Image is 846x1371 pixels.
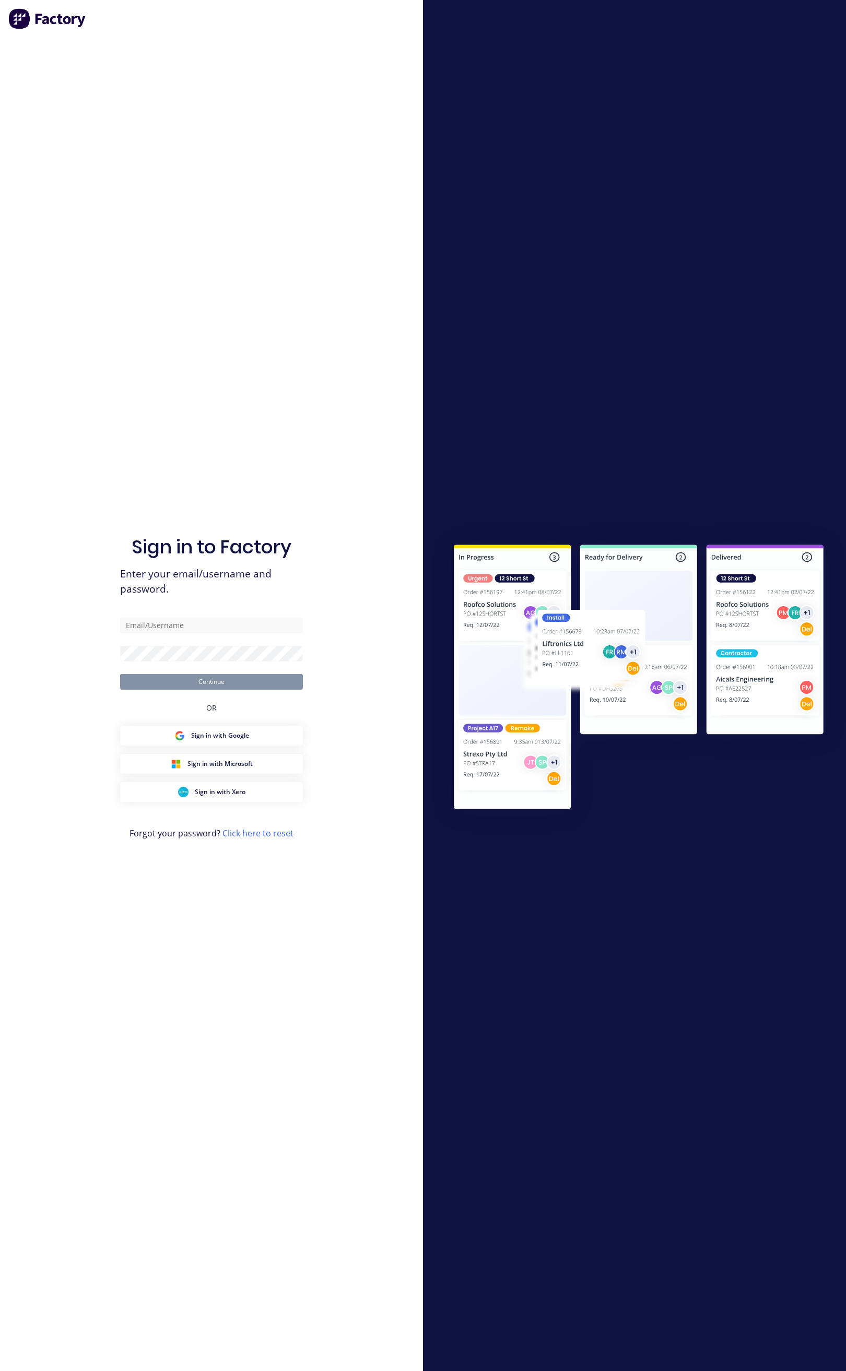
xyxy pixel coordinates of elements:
button: Xero Sign inSign in with Xero [120,782,303,802]
span: Sign in with Xero [195,787,245,797]
div: OR [206,690,217,726]
span: Enter your email/username and password. [120,566,303,597]
input: Email/Username [120,618,303,633]
img: Xero Sign in [178,787,189,797]
span: Sign in with Microsoft [187,759,253,769]
span: Sign in with Google [191,731,249,740]
button: Google Sign inSign in with Google [120,726,303,746]
span: Forgot your password? [130,827,293,840]
button: Continue [120,674,303,690]
img: Google Sign in [174,730,185,741]
h1: Sign in to Factory [132,536,291,558]
img: Factory [8,8,87,29]
img: Microsoft Sign in [171,759,181,769]
img: Sign in [431,524,846,833]
a: Click here to reset [222,828,293,839]
button: Microsoft Sign inSign in with Microsoft [120,754,303,774]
